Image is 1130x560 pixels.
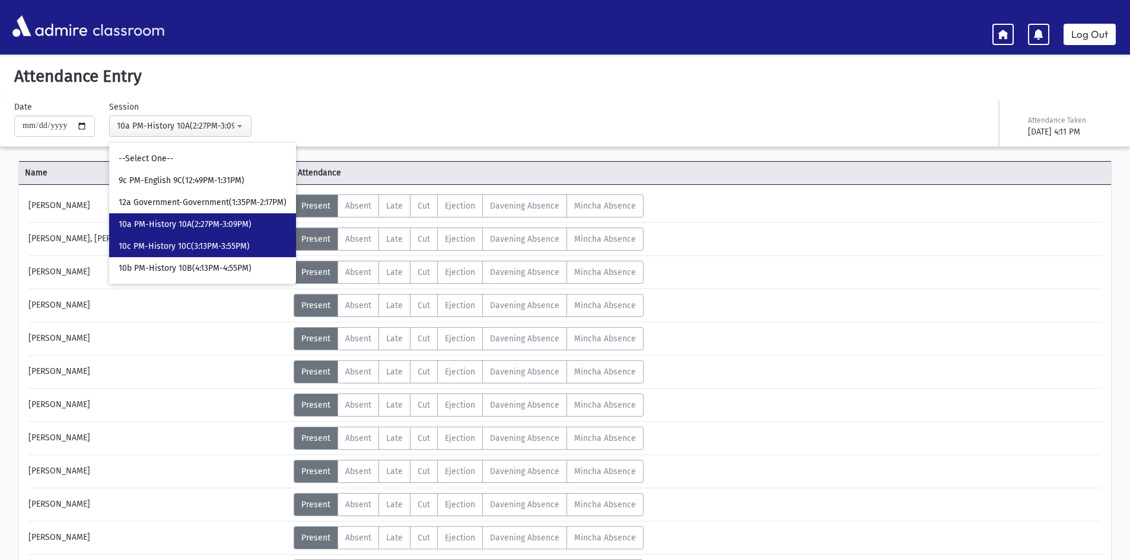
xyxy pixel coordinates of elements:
[119,197,287,209] span: 12a Government-Government(1:35PM-2:17PM)
[9,66,1121,87] h5: Attendance Entry
[119,153,174,165] span: --Select One--
[9,12,90,40] img: AdmirePro
[23,526,294,549] div: [PERSON_NAME]
[445,367,475,377] span: Ejection
[301,334,330,344] span: Present
[418,300,430,311] span: Cut
[490,267,559,277] span: Davening Absence
[345,334,371,344] span: Absent
[574,300,636,311] span: Mincha Absence
[345,533,371,543] span: Absent
[445,300,475,311] span: Ejection
[490,234,559,244] span: Davening Absence
[345,300,371,311] span: Absent
[23,360,294,383] div: [PERSON_NAME]
[386,201,403,211] span: Late
[418,533,430,543] span: Cut
[418,334,430,344] span: Cut
[574,267,636,277] span: Mincha Absence
[294,194,644,217] div: AttTypes
[294,327,644,350] div: AttTypes
[445,234,475,244] span: Ejection
[301,300,330,311] span: Present
[345,234,371,244] span: Absent
[345,400,371,410] span: Absent
[418,433,430,443] span: Cut
[386,267,403,277] span: Late
[1064,24,1116,45] a: Log Out
[445,533,475,543] span: Ejection
[345,500,371,510] span: Absent
[1028,126,1113,138] div: [DATE] 4:11 PM
[117,120,234,132] div: 10a PM-History 10A(2:27PM-3:09PM)
[23,261,294,284] div: [PERSON_NAME]
[490,500,559,510] span: Davening Absence
[445,433,475,443] span: Ejection
[301,400,330,410] span: Present
[386,500,403,510] span: Late
[294,526,644,549] div: AttTypes
[345,466,371,476] span: Absent
[418,500,430,510] span: Cut
[418,400,430,410] span: Cut
[418,234,430,244] span: Cut
[490,466,559,476] span: Davening Absence
[119,241,250,252] span: 10c PM-History 10C(3:13PM-3:55PM)
[301,533,330,543] span: Present
[294,294,644,317] div: AttTypes
[445,334,475,344] span: Ejection
[490,400,559,410] span: Davening Absence
[490,367,559,377] span: Davening Absence
[23,194,294,217] div: [PERSON_NAME]
[90,11,165,42] span: classroom
[490,201,559,211] span: Davening Absence
[294,360,644,383] div: AttTypes
[574,466,636,476] span: Mincha Absence
[292,167,565,179] span: Attendance
[418,267,430,277] span: Cut
[490,300,559,311] span: Davening Absence
[345,367,371,377] span: Absent
[294,427,644,450] div: AttTypes
[490,433,559,443] span: Davening Absence
[294,460,644,483] div: AttTypes
[294,393,644,417] div: AttTypes
[1028,115,1113,126] div: Attendance Taken
[445,400,475,410] span: Ejection
[345,201,371,211] span: Absent
[23,493,294,516] div: [PERSON_NAME]
[294,493,644,516] div: AttTypes
[445,500,475,510] span: Ejection
[23,460,294,483] div: [PERSON_NAME]
[301,433,330,443] span: Present
[109,101,139,113] label: Session
[109,116,252,137] button: 10a PM-History 10A(2:27PM-3:09PM)
[23,228,294,251] div: [PERSON_NAME], [PERSON_NAME]
[301,201,330,211] span: Present
[23,294,294,317] div: [PERSON_NAME]
[23,327,294,350] div: [PERSON_NAME]
[301,267,330,277] span: Present
[294,228,644,251] div: AttTypes
[294,261,644,284] div: AttTypes
[386,300,403,311] span: Late
[445,267,475,277] span: Ejection
[301,367,330,377] span: Present
[386,400,403,410] span: Late
[418,367,430,377] span: Cut
[574,201,636,211] span: Mincha Absence
[445,201,475,211] span: Ejection
[386,466,403,476] span: Late
[574,367,636,377] span: Mincha Absence
[574,433,636,443] span: Mincha Absence
[301,234,330,244] span: Present
[119,219,252,231] span: 10a PM-History 10A(2:27PM-3:09PM)
[574,234,636,244] span: Mincha Absence
[23,427,294,450] div: [PERSON_NAME]
[418,466,430,476] span: Cut
[574,400,636,410] span: Mincha Absence
[14,101,32,113] label: Date
[23,393,294,417] div: [PERSON_NAME]
[386,234,403,244] span: Late
[345,433,371,443] span: Absent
